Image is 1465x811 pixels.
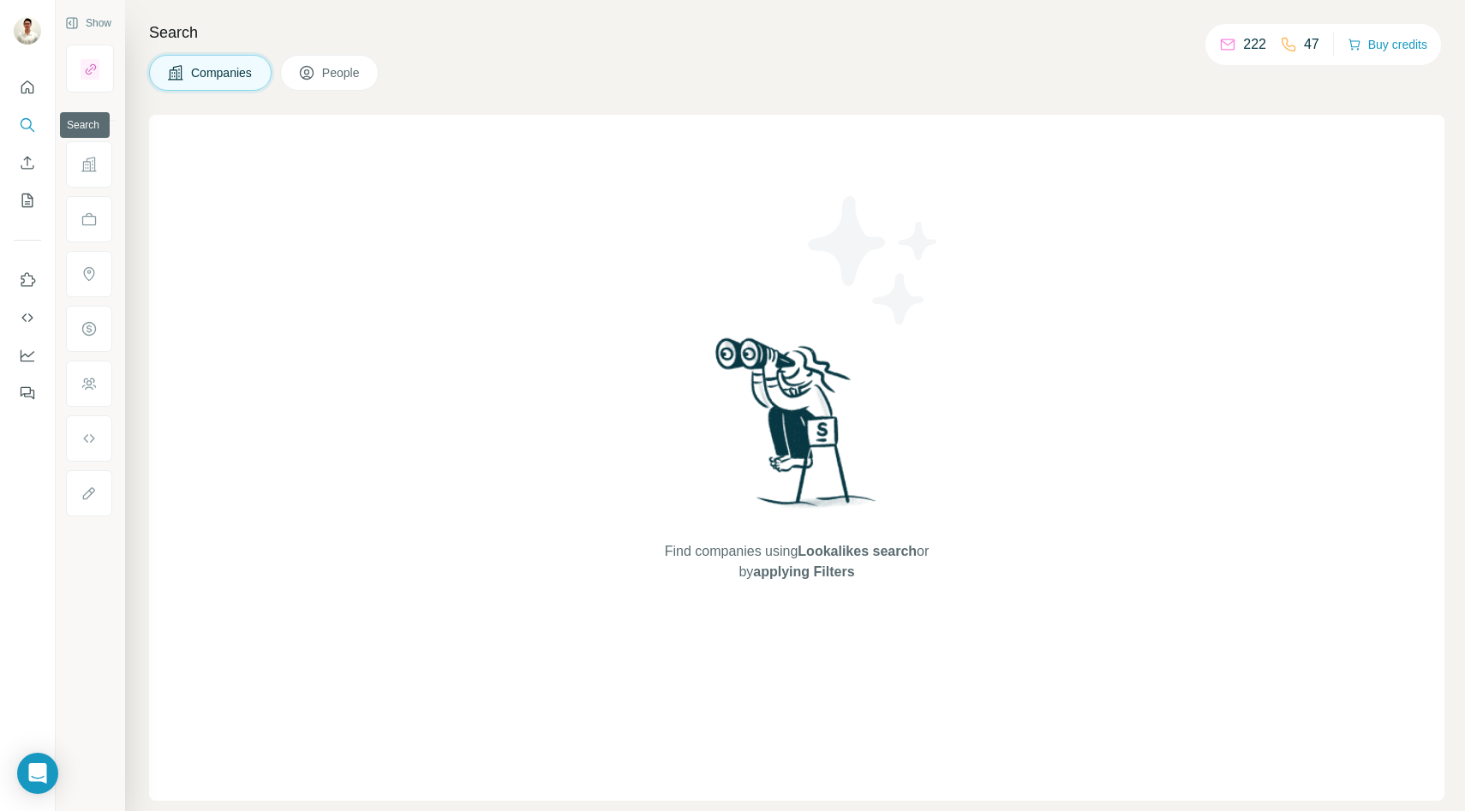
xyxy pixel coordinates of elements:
[708,333,886,524] img: Surfe Illustration - Woman searching with binoculars
[1304,34,1319,55] p: 47
[17,753,58,794] div: Open Intercom Messenger
[797,183,951,337] img: Surfe Illustration - Stars
[191,64,254,81] span: Companies
[14,110,41,140] button: Search
[753,564,854,579] span: applying Filters
[322,64,362,81] span: People
[1243,34,1266,55] p: 222
[1348,33,1427,57] button: Buy credits
[14,147,41,178] button: Enrich CSV
[14,185,41,216] button: My lists
[14,378,41,408] button: Feedback
[798,544,917,558] span: Lookalikes search
[14,72,41,103] button: Quick start
[14,17,41,45] img: Avatar
[149,21,1444,45] h4: Search
[660,541,934,582] span: Find companies using or by
[14,340,41,371] button: Dashboard
[14,265,41,295] button: Use Surfe on LinkedIn
[53,10,123,36] button: Show
[14,302,41,333] button: Use Surfe API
